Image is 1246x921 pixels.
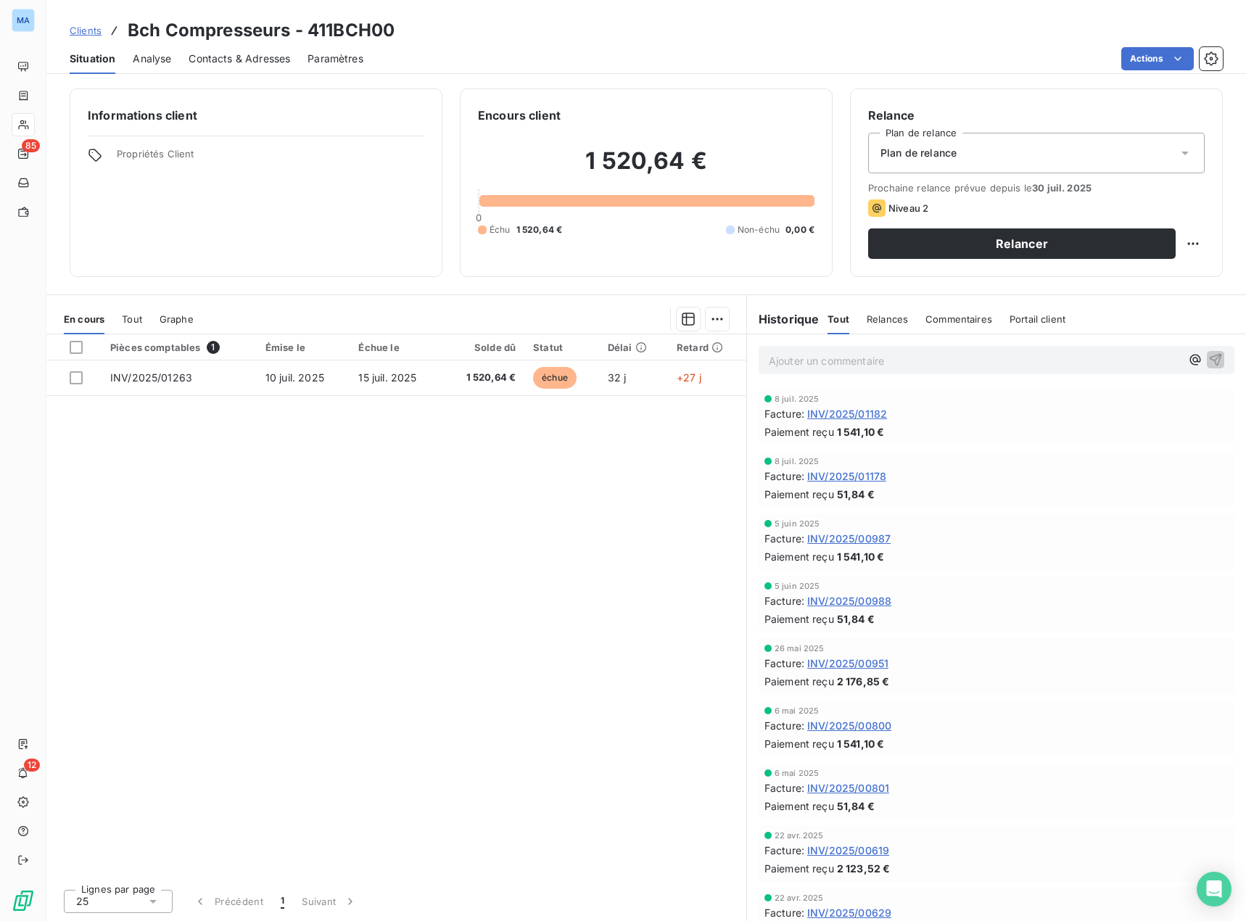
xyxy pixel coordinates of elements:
[764,611,834,627] span: Paiement reçu
[775,706,820,715] span: 6 mai 2025
[775,831,824,840] span: 22 avr. 2025
[764,468,804,484] span: Facture :
[1121,47,1194,70] button: Actions
[828,313,849,325] span: Tout
[265,371,324,384] span: 10 juil. 2025
[764,861,834,876] span: Paiement reçu
[837,424,885,439] span: 1 541,10 €
[358,342,433,353] div: Échue le
[160,313,194,325] span: Graphe
[265,342,342,353] div: Émise le
[1032,182,1092,194] span: 30 juil. 2025
[677,371,701,384] span: +27 j
[868,228,1176,259] button: Relancer
[837,798,875,814] span: 51,84 €
[76,894,88,909] span: 25
[12,9,35,32] div: MA
[764,531,804,546] span: Facture :
[785,223,814,236] span: 0,00 €
[880,146,957,160] span: Plan de relance
[764,656,804,671] span: Facture :
[807,656,888,671] span: INV/2025/00951
[764,736,834,751] span: Paiement reçu
[70,51,115,66] span: Situation
[807,780,889,796] span: INV/2025/00801
[775,893,824,902] span: 22 avr. 2025
[293,886,366,917] button: Suivant
[677,342,738,353] div: Retard
[608,371,627,384] span: 32 j
[764,487,834,502] span: Paiement reçu
[764,424,834,439] span: Paiement reçu
[764,674,834,689] span: Paiement reçu
[128,17,395,44] h3: Bch Compresseurs - 411BCH00
[308,51,363,66] span: Paramètres
[133,51,171,66] span: Analyse
[775,582,820,590] span: 5 juin 2025
[837,736,885,751] span: 1 541,10 €
[1010,313,1065,325] span: Portail client
[533,342,590,353] div: Statut
[478,107,561,124] h6: Encours client
[925,313,992,325] span: Commentaires
[12,889,35,912] img: Logo LeanPay
[837,487,875,502] span: 51,84 €
[775,644,825,653] span: 26 mai 2025
[12,142,34,165] a: 85
[70,23,102,38] a: Clients
[490,223,511,236] span: Échu
[764,718,804,733] span: Facture :
[747,310,820,328] h6: Historique
[184,886,272,917] button: Précédent
[837,549,885,564] span: 1 541,10 €
[1197,872,1231,906] div: Open Intercom Messenger
[70,25,102,36] span: Clients
[867,313,908,325] span: Relances
[775,395,820,403] span: 8 juil. 2025
[775,769,820,777] span: 6 mai 2025
[207,341,220,354] span: 1
[764,593,804,608] span: Facture :
[764,798,834,814] span: Paiement reçu
[451,342,516,353] div: Solde dû
[451,371,516,385] span: 1 520,64 €
[272,886,293,917] button: 1
[837,674,890,689] span: 2 176,85 €
[775,519,820,528] span: 5 juin 2025
[807,406,887,421] span: INV/2025/01182
[868,182,1205,194] span: Prochaine relance prévue depuis le
[807,718,891,733] span: INV/2025/00800
[738,223,780,236] span: Non-échu
[807,593,891,608] span: INV/2025/00988
[22,139,40,152] span: 85
[764,406,804,421] span: Facture :
[807,531,891,546] span: INV/2025/00987
[88,107,424,124] h6: Informations client
[476,212,482,223] span: 0
[775,457,820,466] span: 8 juil. 2025
[764,905,804,920] span: Facture :
[281,894,284,909] span: 1
[868,107,1205,124] h6: Relance
[807,468,886,484] span: INV/2025/01178
[358,371,416,384] span: 15 juil. 2025
[110,371,192,384] span: INV/2025/01263
[888,202,928,214] span: Niveau 2
[764,843,804,858] span: Facture :
[24,759,40,772] span: 12
[189,51,290,66] span: Contacts & Adresses
[608,342,659,353] div: Délai
[837,611,875,627] span: 51,84 €
[64,313,104,325] span: En cours
[478,146,814,190] h2: 1 520,64 €
[807,843,889,858] span: INV/2025/00619
[117,148,424,168] span: Propriétés Client
[516,223,563,236] span: 1 520,64 €
[837,861,891,876] span: 2 123,52 €
[807,905,891,920] span: INV/2025/00629
[122,313,142,325] span: Tout
[110,341,248,354] div: Pièces comptables
[533,367,577,389] span: échue
[764,780,804,796] span: Facture :
[764,549,834,564] span: Paiement reçu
